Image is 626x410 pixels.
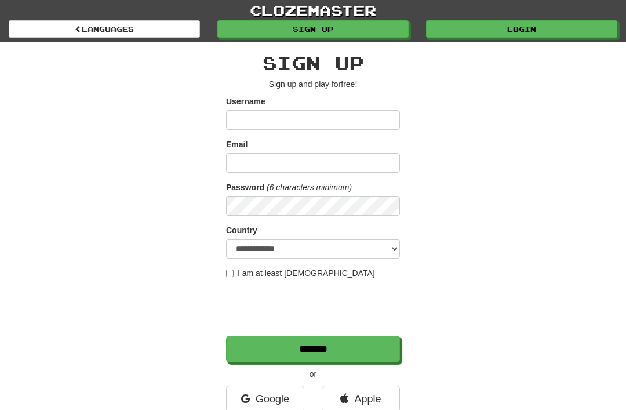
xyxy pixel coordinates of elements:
[226,182,264,193] label: Password
[226,78,400,90] p: Sign up and play for !
[226,53,400,72] h2: Sign up
[226,285,402,330] iframe: reCAPTCHA
[226,224,257,236] label: Country
[341,79,355,89] u: free
[226,267,375,279] label: I am at least [DEMOGRAPHIC_DATA]
[226,96,265,107] label: Username
[426,20,617,38] a: Login
[217,20,409,38] a: Sign up
[267,183,352,192] em: (6 characters minimum)
[226,368,400,380] p: or
[226,139,248,150] label: Email
[226,270,234,277] input: I am at least [DEMOGRAPHIC_DATA]
[9,20,200,38] a: Languages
